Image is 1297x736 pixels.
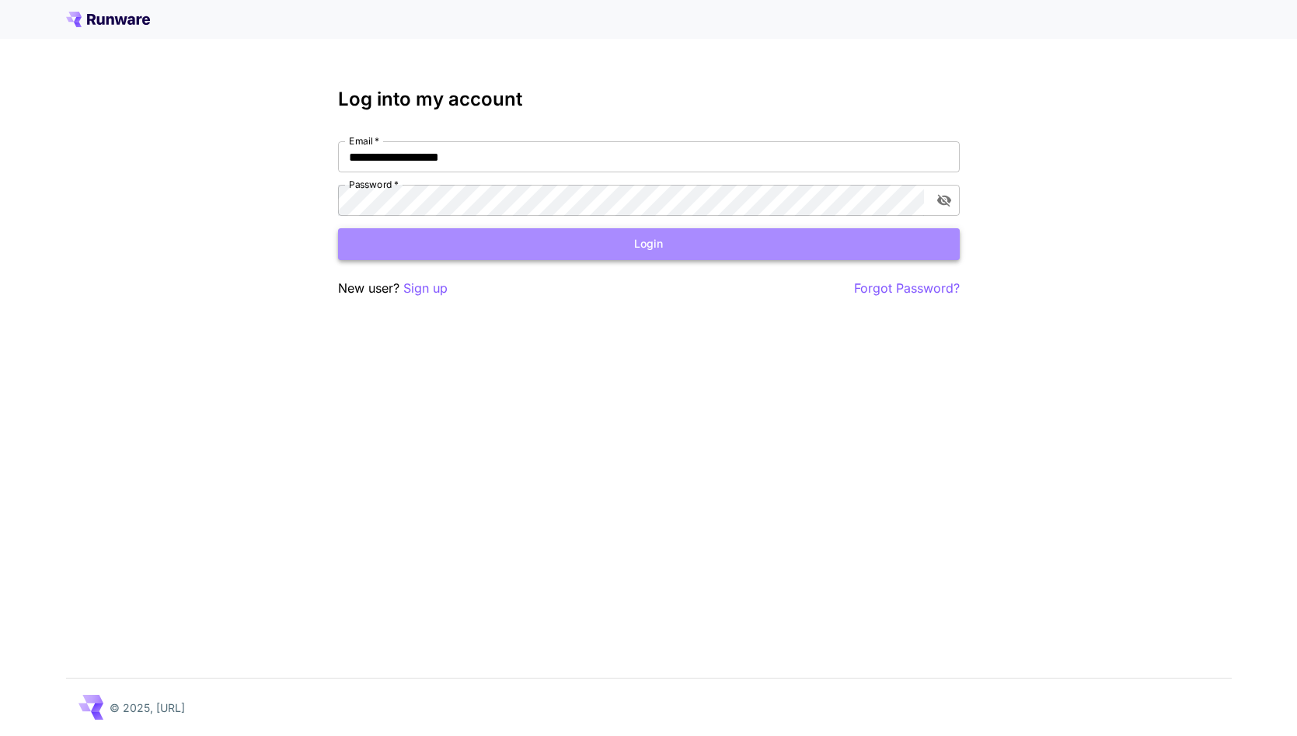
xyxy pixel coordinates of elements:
p: New user? [338,279,448,298]
h3: Log into my account [338,89,960,110]
button: Sign up [403,279,448,298]
button: Forgot Password? [854,279,960,298]
button: toggle password visibility [930,186,958,214]
label: Password [349,178,399,191]
button: Login [338,228,960,260]
label: Email [349,134,379,148]
p: © 2025, [URL] [110,700,185,716]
